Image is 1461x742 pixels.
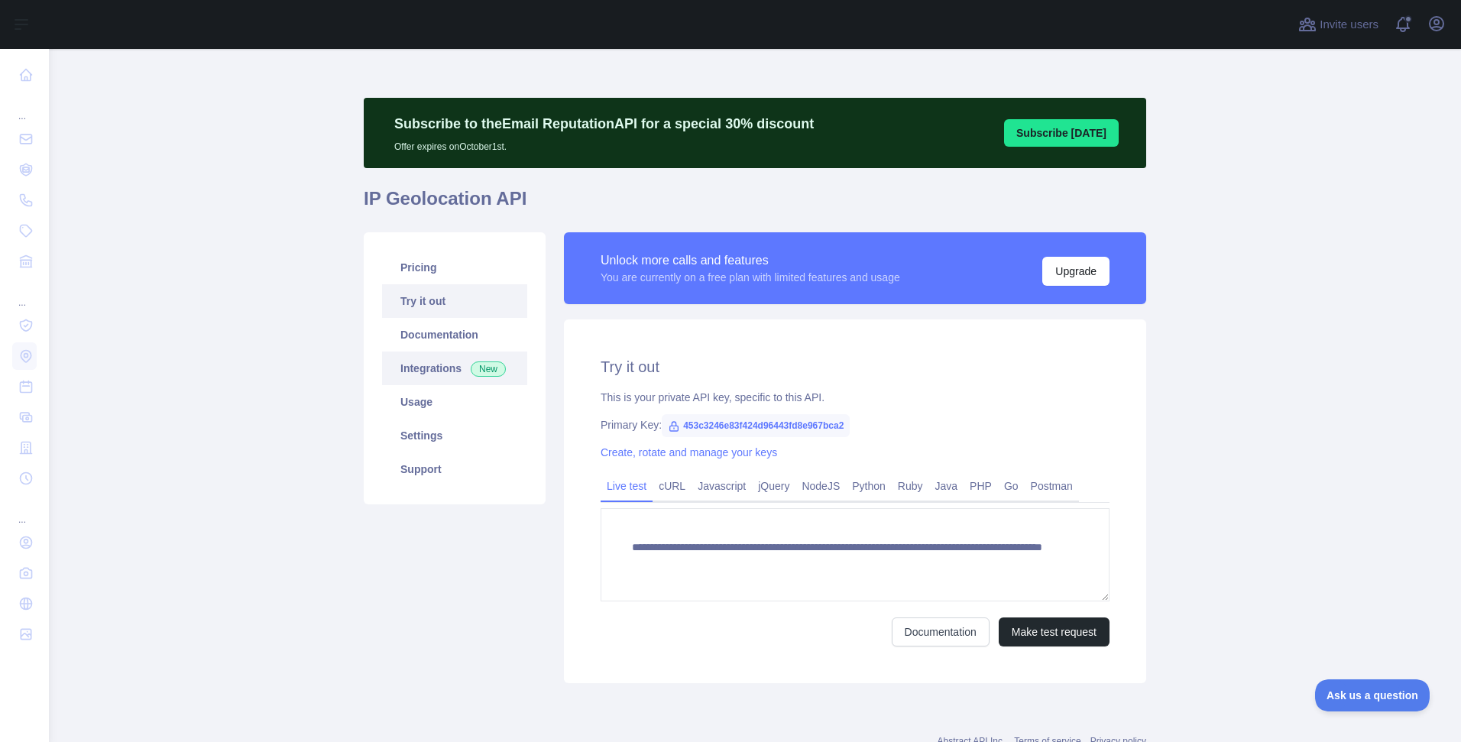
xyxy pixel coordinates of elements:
[1004,119,1119,147] button: Subscribe [DATE]
[653,474,692,498] a: cURL
[382,419,527,452] a: Settings
[382,284,527,318] a: Try it out
[998,474,1025,498] a: Go
[846,474,892,498] a: Python
[929,474,964,498] a: Java
[892,617,990,646] a: Documentation
[601,474,653,498] a: Live test
[752,474,795,498] a: jQuery
[1295,12,1382,37] button: Invite users
[1320,16,1378,34] span: Invite users
[601,390,1110,405] div: This is your private API key, specific to this API.
[601,356,1110,377] h2: Try it out
[999,617,1110,646] button: Make test request
[601,446,777,458] a: Create, rotate and manage your keys
[662,414,850,437] span: 453c3246e83f424d96443fd8e967bca2
[382,251,527,284] a: Pricing
[382,318,527,352] a: Documentation
[601,270,900,285] div: You are currently on a free plan with limited features and usage
[892,474,929,498] a: Ruby
[1042,257,1110,286] button: Upgrade
[12,92,37,122] div: ...
[964,474,998,498] a: PHP
[382,385,527,419] a: Usage
[795,474,846,498] a: NodeJS
[12,278,37,309] div: ...
[692,474,752,498] a: Javascript
[471,361,506,377] span: New
[394,113,814,134] p: Subscribe to the Email Reputation API for a special 30 % discount
[382,452,527,486] a: Support
[394,134,814,153] p: Offer expires on October 1st.
[601,251,900,270] div: Unlock more calls and features
[382,352,527,385] a: Integrations New
[601,417,1110,433] div: Primary Key:
[1025,474,1079,498] a: Postman
[12,495,37,526] div: ...
[1315,679,1430,711] iframe: Toggle Customer Support
[364,186,1146,223] h1: IP Geolocation API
